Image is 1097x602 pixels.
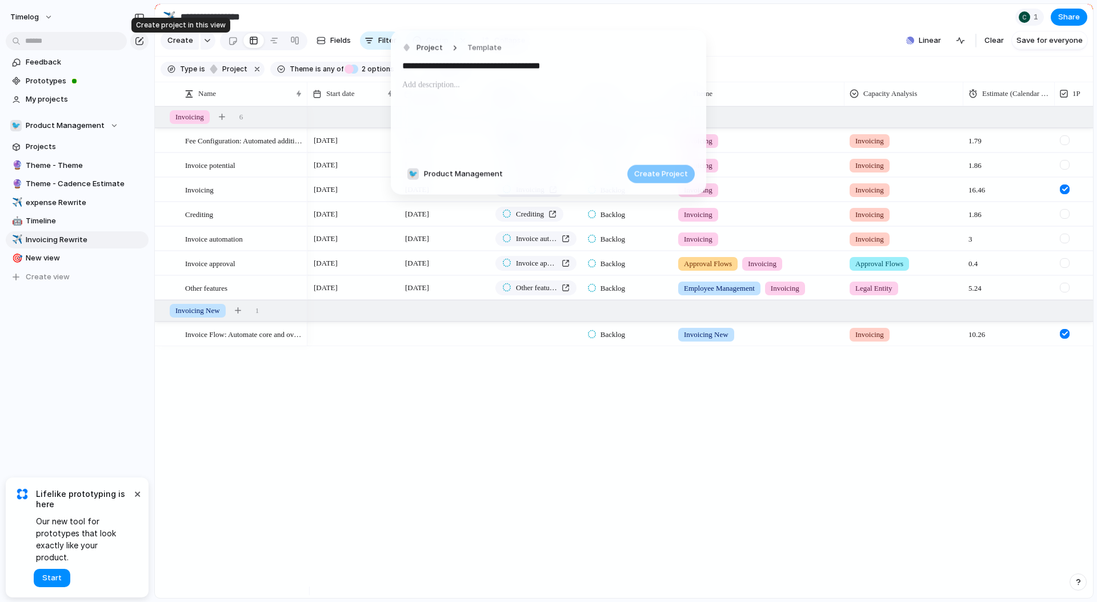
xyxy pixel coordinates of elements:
[407,168,419,180] div: 🐦
[131,18,230,33] div: Create project in this view
[461,39,509,56] button: Template
[424,168,503,180] span: Product Management
[399,39,446,56] button: Project
[467,42,502,53] span: Template
[417,42,443,53] span: Project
